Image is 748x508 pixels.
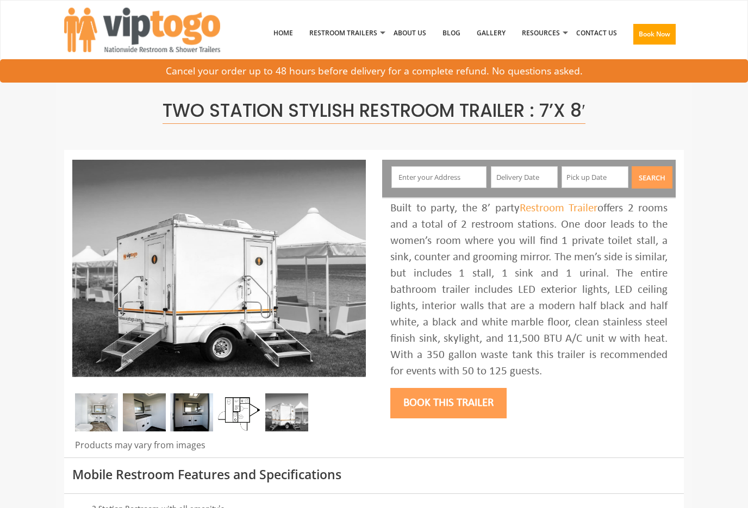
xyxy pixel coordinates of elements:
[390,200,668,380] div: Built to party, the 8’ party offers 2 rooms and a total of 2 restroom stations. One door leads to...
[301,5,385,61] a: Restroom Trailers
[568,5,625,61] a: Contact Us
[520,203,598,214] a: Restroom Trailer
[72,439,366,457] div: Products may vary from images
[491,166,558,188] input: Delivery Date
[434,5,469,61] a: Blog
[72,160,366,377] img: A mini restroom trailer with two separate stations and separate doors for males and females
[514,5,568,61] a: Resources
[385,5,434,61] a: About Us
[391,166,487,188] input: Enter your Address
[265,393,308,431] img: A mini restroom trailer with two separate stations and separate doors for males and females
[633,24,676,45] button: Book Now
[265,5,301,61] a: Home
[469,5,514,61] a: Gallery
[705,465,748,508] button: Live Chat
[218,393,261,431] img: Floor Plan of 2 station Mini restroom with sink and toilet
[632,166,672,189] button: Search
[72,468,676,481] h3: Mobile Restroom Features and Specifications
[562,166,628,188] input: Pick up Date
[75,393,118,431] img: Inside of complete restroom with a stall, a urinal, tissue holders, cabinets and mirror
[170,393,213,431] img: DSC_0004_email
[163,98,585,124] span: Two Station Stylish Restroom Trailer : 7’x 8′
[64,8,220,52] img: VIPTOGO
[123,393,166,431] img: DSC_0016_email
[390,388,507,418] button: Book this trailer
[625,5,684,68] a: Book Now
